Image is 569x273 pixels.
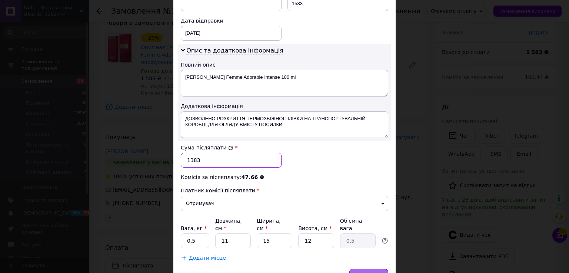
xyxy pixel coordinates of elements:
span: Отримувач [181,196,388,211]
div: Об'ємна вага [340,217,376,232]
span: Платник комісії післяплати [181,188,255,193]
textarea: ДОЗВОЛЕНО РОЗКРИТТЯ ТЕРМОЗБІЖНОЇ ПЛІВКИ НА ТРАНСПОРТУВАЛЬНІЙ КОРОБЦІ ДЛЯ ОГЛЯДУ ВМІСТУ ПОСИЛКИ [181,111,388,138]
textarea: [PERSON_NAME] Femme Adorable Intense 100 ml [181,70,388,97]
label: Висота, см [298,225,332,231]
div: Повний опис [181,61,388,68]
div: Дата відправки [181,17,282,24]
span: 47.66 ₴ [242,174,264,180]
span: Додати місце [189,255,226,261]
label: Сума післяплати [181,145,233,151]
div: Комісія за післяплату: [181,173,388,181]
span: Опис та додаткова інформація [186,47,283,54]
div: Додаткова інформація [181,102,388,110]
label: Довжина, см [215,218,242,231]
label: Ширина, см [257,218,280,231]
label: Вага, кг [181,225,207,231]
